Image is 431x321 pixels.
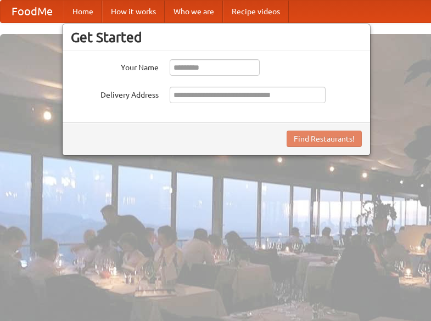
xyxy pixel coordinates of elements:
[287,131,362,147] button: Find Restaurants!
[223,1,289,22] a: Recipe videos
[64,1,102,22] a: Home
[165,1,223,22] a: Who we are
[71,59,159,73] label: Your Name
[71,87,159,100] label: Delivery Address
[71,29,362,46] h3: Get Started
[1,1,64,22] a: FoodMe
[102,1,165,22] a: How it works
